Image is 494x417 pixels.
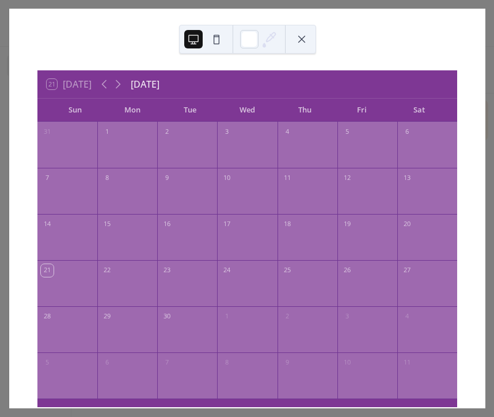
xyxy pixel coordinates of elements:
[401,310,413,323] div: 4
[390,99,448,122] div: Sat
[41,126,54,138] div: 31
[221,218,233,231] div: 17
[221,310,233,323] div: 1
[161,218,173,231] div: 16
[221,126,233,138] div: 3
[221,264,233,277] div: 24
[161,99,219,122] div: Tue
[341,356,354,369] div: 10
[281,172,294,185] div: 11
[401,264,413,277] div: 27
[161,310,173,323] div: 30
[41,218,54,231] div: 14
[41,264,54,277] div: 21
[281,218,294,231] div: 18
[281,356,294,369] div: 9
[101,356,113,369] div: 6
[341,218,354,231] div: 19
[161,356,173,369] div: 7
[101,264,113,277] div: 22
[341,126,354,138] div: 5
[401,356,413,369] div: 11
[101,172,113,185] div: 8
[401,218,413,231] div: 20
[104,99,162,122] div: Mon
[41,172,54,185] div: 7
[281,264,294,277] div: 25
[101,126,113,138] div: 1
[276,99,333,122] div: Thu
[219,99,276,122] div: Wed
[401,172,413,185] div: 13
[341,310,354,323] div: 3
[41,356,54,369] div: 5
[41,310,54,323] div: 28
[131,77,159,91] div: [DATE]
[161,126,173,138] div: 2
[281,310,294,323] div: 2
[341,264,354,277] div: 26
[333,99,391,122] div: Fri
[221,172,233,185] div: 10
[101,218,113,231] div: 15
[161,264,173,277] div: 23
[401,126,413,138] div: 6
[47,99,104,122] div: Sun
[161,172,173,185] div: 9
[281,126,294,138] div: 4
[221,356,233,369] div: 8
[101,310,113,323] div: 29
[341,172,354,185] div: 12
